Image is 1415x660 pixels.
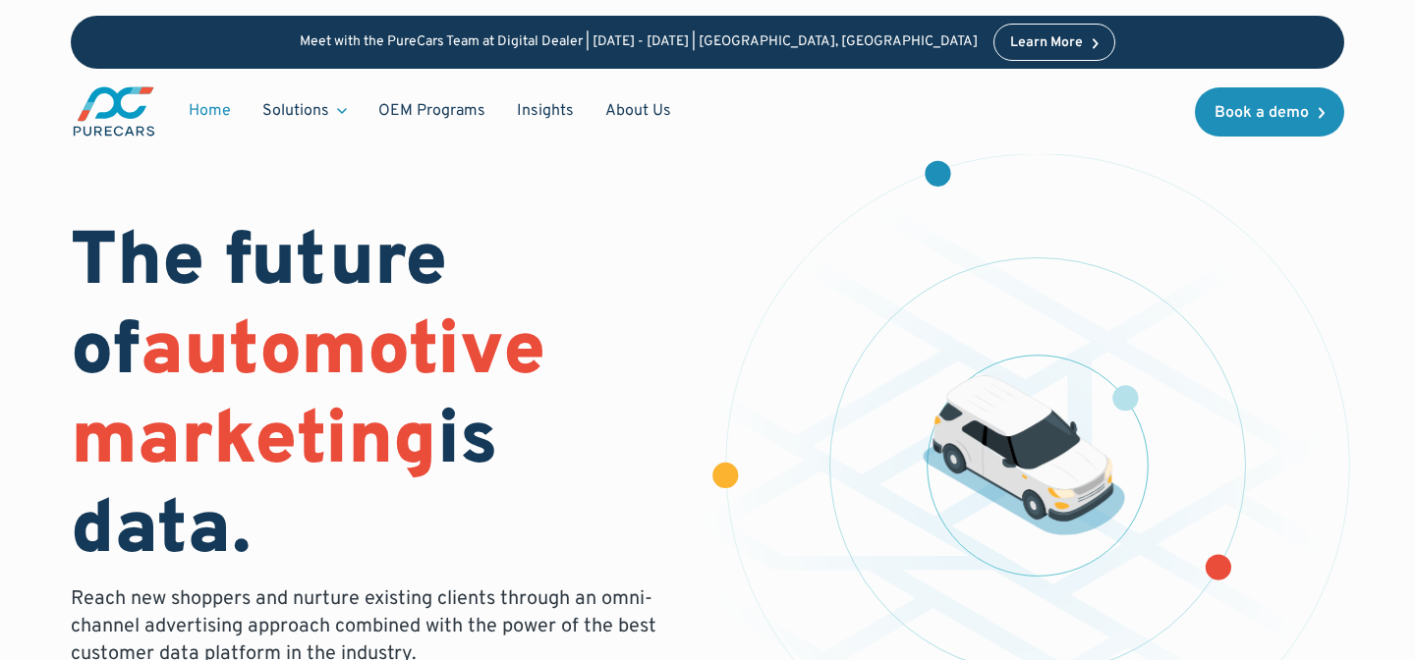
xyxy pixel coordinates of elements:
div: Learn More [1010,36,1083,50]
a: Insights [501,92,590,130]
div: Book a demo [1215,105,1309,121]
a: main [71,84,157,138]
div: Solutions [262,100,329,122]
p: Meet with the PureCars Team at Digital Dealer | [DATE] - [DATE] | [GEOGRAPHIC_DATA], [GEOGRAPHIC_... [300,34,978,51]
div: Solutions [247,92,363,130]
img: illustration of a vehicle [923,375,1125,535]
h1: The future of is data. [71,220,684,578]
a: Book a demo [1195,87,1344,137]
a: Learn More [993,24,1115,61]
img: purecars logo [71,84,157,138]
a: OEM Programs [363,92,501,130]
a: About Us [590,92,687,130]
a: Home [173,92,247,130]
span: automotive marketing [71,306,545,490]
